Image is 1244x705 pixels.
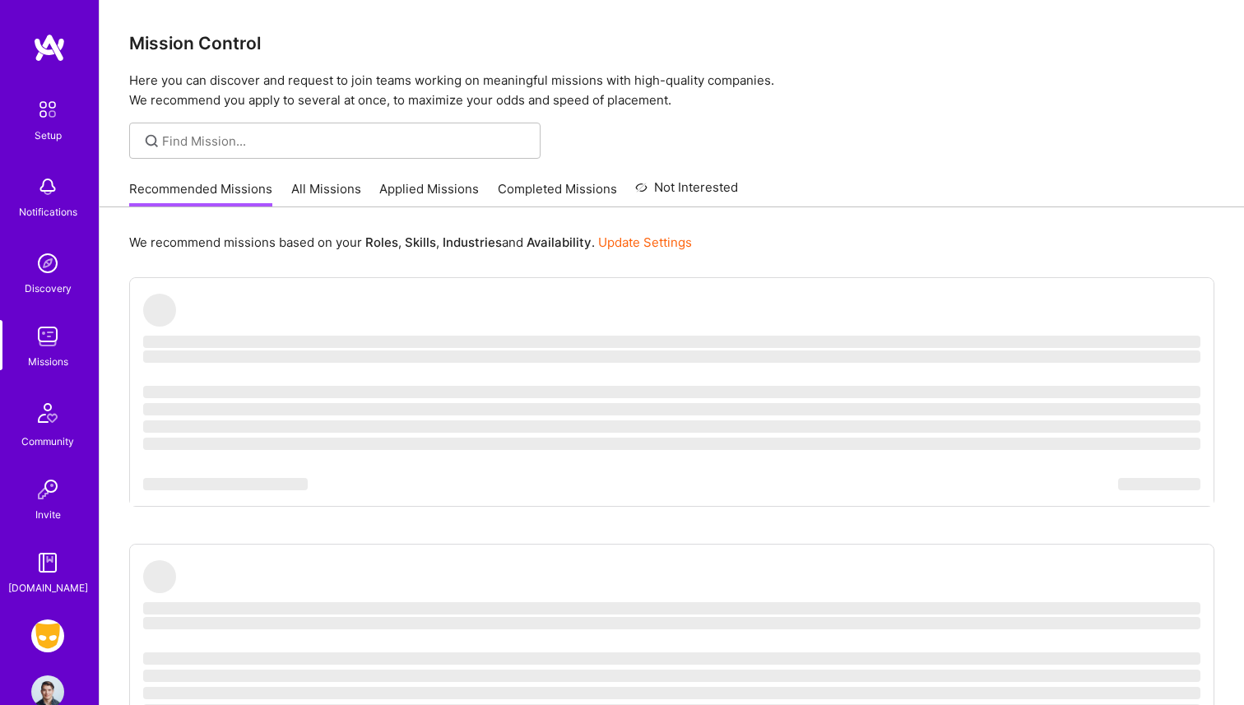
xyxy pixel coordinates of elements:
a: Update Settings [598,234,692,250]
a: Completed Missions [498,180,617,207]
p: Here you can discover and request to join teams working on meaningful missions with high-quality ... [129,71,1214,110]
div: Discovery [25,280,72,297]
b: Availability [527,234,592,250]
img: teamwork [31,320,64,353]
img: logo [33,33,66,63]
div: Setup [35,127,62,144]
p: We recommend missions based on your , , and . [129,234,692,251]
b: Industries [443,234,502,250]
div: Missions [28,353,68,370]
a: Grindr: Mobile + BE + Cloud [27,619,68,652]
img: guide book [31,546,64,579]
b: Skills [405,234,436,250]
a: Applied Missions [379,180,479,207]
h3: Mission Control [129,33,1214,53]
img: discovery [31,247,64,280]
div: Notifications [19,203,77,220]
img: Community [28,393,67,433]
i: icon SearchGrey [142,132,161,151]
div: [DOMAIN_NAME] [8,579,88,596]
img: Grindr: Mobile + BE + Cloud [31,619,64,652]
b: Roles [365,234,398,250]
img: setup [30,92,65,127]
div: Invite [35,506,61,523]
a: Recommended Missions [129,180,272,207]
div: Community [21,433,74,450]
img: Invite [31,473,64,506]
a: All Missions [291,180,361,207]
a: Not Interested [635,178,738,207]
input: Find Mission... [162,132,528,150]
img: bell [31,170,64,203]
